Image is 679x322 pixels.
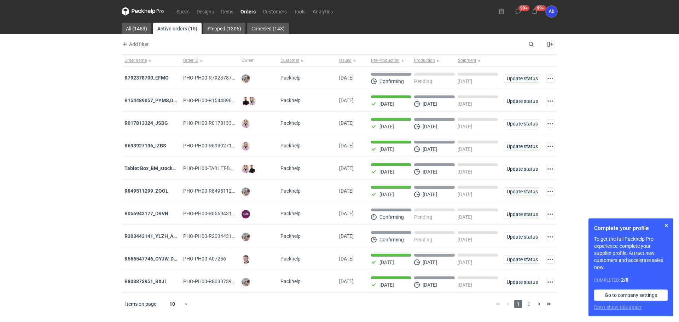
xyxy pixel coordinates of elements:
[504,165,540,173] button: Update status
[242,58,254,63] span: Owner
[124,98,195,103] a: R154489057_PYMS,DEPJ,PVJP
[280,120,301,126] span: Packhelp
[379,259,394,265] p: [DATE]
[339,120,354,126] span: 25/09/2025
[183,75,253,81] span: PHO-PH00-R792378700_EFMO
[507,144,537,149] span: Update status
[280,165,301,171] span: Packhelp
[546,6,557,17] figcaption: AD
[124,120,168,126] strong: R017813324_JSBG
[217,7,237,16] a: Items
[242,278,250,286] img: Michał Palasek
[309,7,336,16] a: Analytics
[339,188,354,194] span: 25/09/2025
[546,233,555,241] button: Actions
[379,124,394,129] p: [DATE]
[458,192,472,197] p: [DATE]
[339,75,354,81] span: 29/09/2025
[507,234,537,239] span: Update status
[514,300,522,308] span: 1
[183,58,198,63] span: Order ID
[527,40,550,48] input: Search
[122,55,180,66] button: Order name
[247,23,289,34] a: Canceled (143)
[621,277,628,283] strong: 2 / 8
[124,211,168,216] a: R056943177_DRVN
[507,121,537,126] span: Update status
[546,210,555,218] button: Actions
[529,6,540,17] button: 99+
[124,58,147,63] span: Order name
[203,23,245,34] a: Shipped (1305)
[458,282,472,288] p: [DATE]
[280,211,301,216] span: Packhelp
[183,143,250,148] span: PHO-PH00-R693927136_IZBS
[339,256,354,262] span: 19/09/2025
[423,259,437,265] p: [DATE]
[379,169,394,175] p: [DATE]
[339,233,354,239] span: 23/09/2025
[379,237,404,242] p: Confirming
[458,78,472,84] p: [DATE]
[290,7,309,16] a: Tools
[280,98,301,103] span: Packhelp
[379,78,404,84] p: Confirming
[124,188,168,194] strong: R849511299_ZQOL
[546,165,555,173] button: Actions
[504,142,540,151] button: Update status
[248,97,256,105] img: Klaudia Wiśniewska
[507,212,537,217] span: Update status
[379,101,394,107] p: [DATE]
[280,75,301,81] span: Packhelp
[153,23,202,34] a: Active orders (15)
[242,187,250,196] img: Michał Palasek
[525,300,533,308] span: 2
[124,75,169,81] a: R792378700_EFMO
[183,233,267,239] span: PHO-PH00-R203443141_YLZH_AHYW
[379,146,394,152] p: [DATE]
[242,165,250,173] img: Klaudia Wiśniewska
[594,304,641,311] button: Don’t show this again
[423,124,437,129] p: [DATE]
[280,188,301,194] span: Packhelp
[546,119,555,128] button: Actions
[458,169,472,175] p: [DATE]
[339,279,354,284] span: 18/09/2025
[546,278,555,286] button: Actions
[237,7,259,16] a: Orders
[594,235,668,271] p: To get the full Packhelp Pro experience, complete your supplier profile. Attract new customers an...
[124,279,166,284] strong: R803873951_BXJI
[379,214,404,220] p: Confirming
[193,7,217,16] a: Designs
[183,256,226,262] span: PHO-PH00-A07256
[546,97,555,105] button: Actions
[124,233,184,239] a: R203443141_YLZH_AHYW
[124,143,166,148] a: R693927136_IZBS
[458,124,472,129] p: [DATE]
[414,58,435,63] span: Production
[124,165,198,171] strong: Tablet Box_BM_stock_TEST RUN
[339,143,354,148] span: 25/09/2025
[339,211,354,216] span: 25/09/2025
[183,211,253,216] span: PHO-PH00-R056943177_DRVN
[339,165,354,171] span: 25/09/2025
[504,210,540,218] button: Update status
[512,6,524,17] button: 99+
[120,40,149,48] button: Add filter
[458,101,472,107] p: [DATE]
[379,282,394,288] p: [DATE]
[504,233,540,241] button: Update status
[423,101,437,107] p: [DATE]
[507,99,537,104] span: Update status
[339,98,354,103] span: 29/09/2025
[458,237,472,242] p: [DATE]
[242,119,250,128] img: Klaudia Wiśniewska
[278,55,336,66] button: Customer
[507,280,537,285] span: Update status
[594,276,668,284] div: Completed:
[121,40,149,48] span: Add filter
[594,289,668,301] a: Go to company settings
[458,58,476,63] span: Shipment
